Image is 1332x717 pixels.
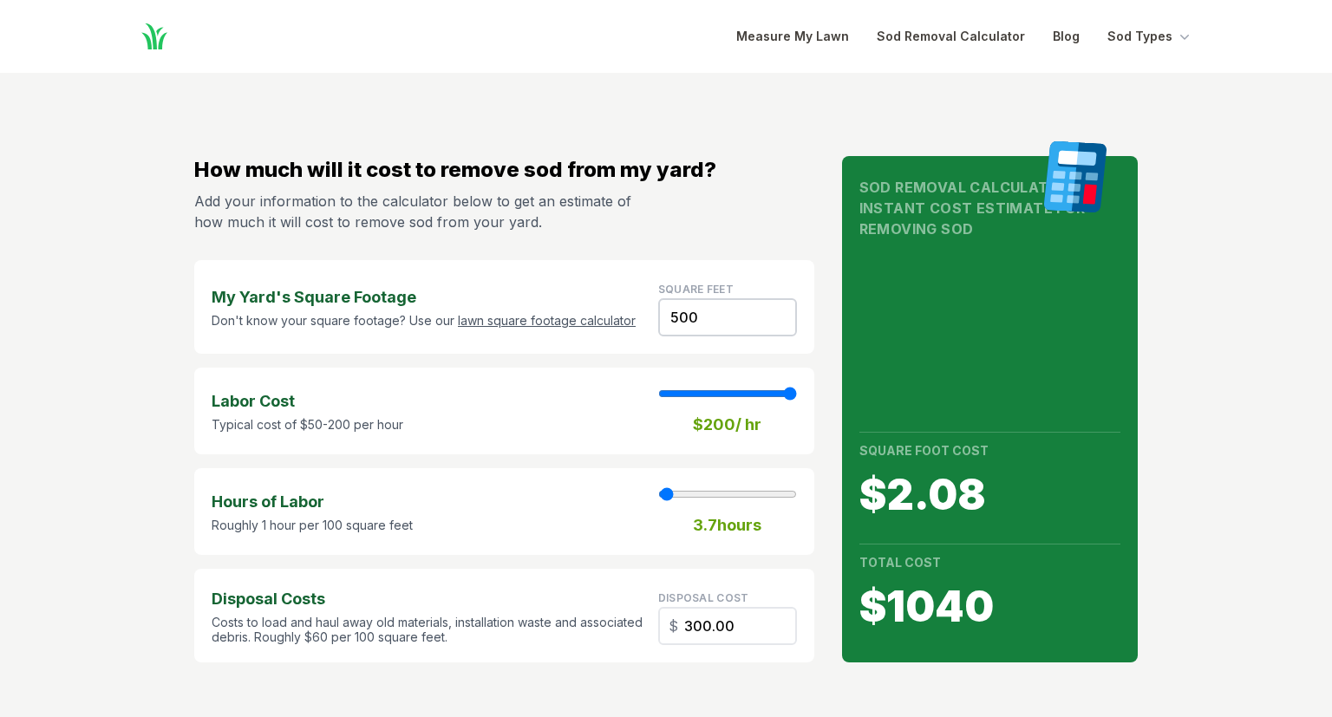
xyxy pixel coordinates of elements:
[1053,26,1080,47] a: Blog
[212,313,636,329] p: Don't know your square footage? Use our
[658,591,749,604] label: disposal cost
[859,555,941,570] strong: Total Cost
[658,607,797,645] input: Square Feet
[212,518,413,533] p: Roughly 1 hour per 100 square feet
[212,615,644,645] p: Costs to load and haul away old materials, installation waste and associated debris. Roughly $60 ...
[658,283,734,296] label: Square Feet
[212,490,413,514] strong: Hours of Labor
[212,587,644,611] strong: Disposal Costs
[212,389,403,414] strong: Labor Cost
[212,285,636,310] strong: My Yard's Square Footage
[194,191,638,232] p: Add your information to the calculator below to get an estimate of how much it will cost to remov...
[736,26,849,47] a: Measure My Lawn
[1037,140,1113,213] img: calculator graphic
[859,443,989,458] strong: Square Foot Cost
[669,616,678,636] span: $
[194,156,814,184] h2: How much will it cost to remove sod from my yard?
[1107,26,1193,47] button: Sod Types
[859,177,1120,239] h1: Sod Removal Calculator Instant Cost Estimate for Removing Sod
[658,298,797,336] input: Square Feet
[693,513,761,538] strong: 3.7 hours
[859,586,1120,628] span: $ 1040
[859,474,1120,516] span: $ 2.08
[877,26,1025,47] a: Sod Removal Calculator
[693,413,761,437] strong: $ 200 / hr
[458,313,636,328] a: lawn square footage calculator
[212,417,403,433] p: Typical cost of $50-200 per hour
